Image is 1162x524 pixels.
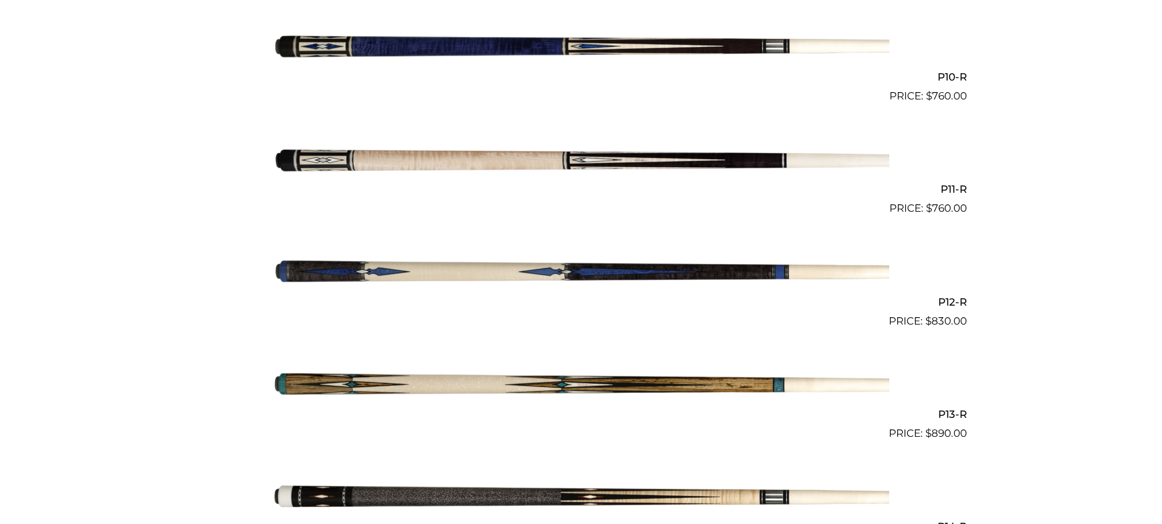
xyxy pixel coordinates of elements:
[925,427,931,439] span: $
[196,65,967,88] h2: P10-R
[196,403,967,426] h2: P13-R
[196,221,967,329] a: P12-R $830.00
[926,202,932,214] span: $
[196,178,967,201] h2: P11-R
[273,221,889,324] img: P12-R
[926,90,967,102] bdi: 760.00
[196,109,967,217] a: P11-R $760.00
[925,427,967,439] bdi: 890.00
[196,290,967,313] h2: P12-R
[925,315,931,327] span: $
[926,202,967,214] bdi: 760.00
[273,334,889,437] img: P13-R
[196,334,967,442] a: P13-R $890.00
[925,315,967,327] bdi: 830.00
[273,109,889,212] img: P11-R
[926,90,932,102] span: $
